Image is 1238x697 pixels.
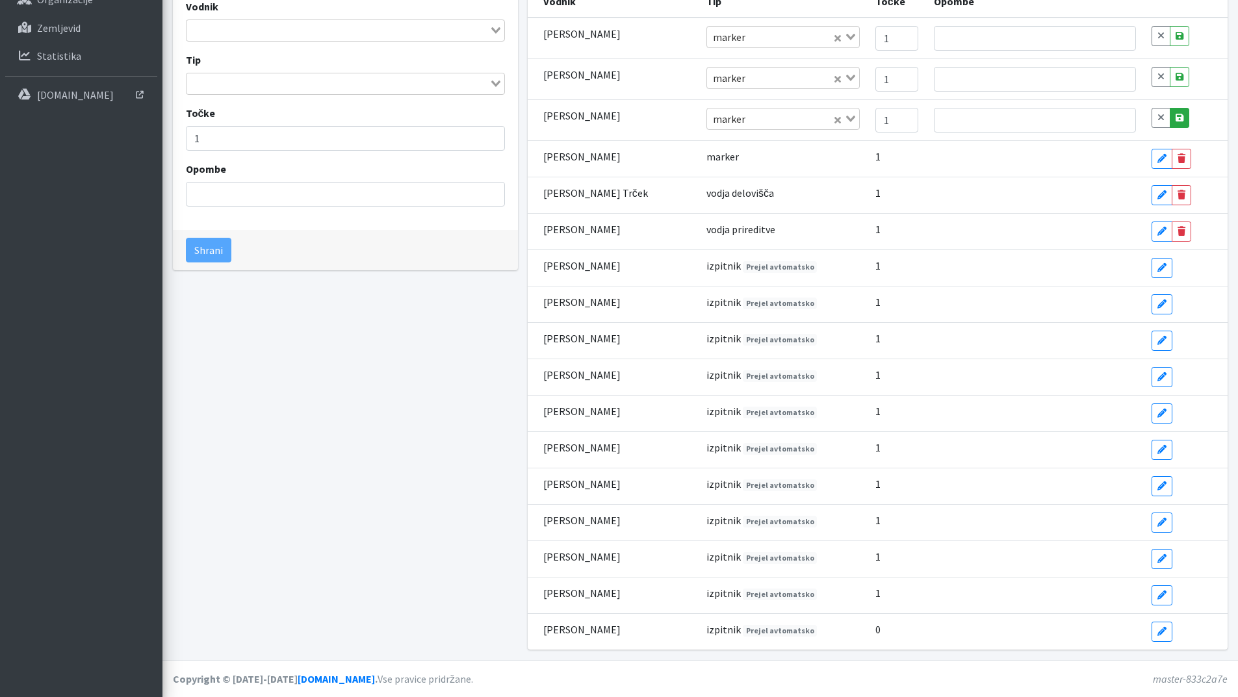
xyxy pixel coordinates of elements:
label: Opombe [186,161,226,177]
td: [PERSON_NAME] [528,249,699,286]
td: [PERSON_NAME] Trček [528,177,699,213]
input: Search for option [750,29,831,45]
button: Clear Selected [834,111,841,127]
span: izpitnik [706,550,741,563]
button: Clear Selected [834,29,841,45]
footer: Vse pravice pridržane. [162,660,1238,697]
span: 1 [875,550,881,563]
td: [PERSON_NAME] [528,18,699,59]
span: vodja prireditve [706,223,775,236]
span: 1 [875,441,881,454]
td: [PERSON_NAME] [528,577,699,613]
label: Točke [186,105,216,121]
span: 1 [875,405,881,418]
span: Prejel avtomatsko [743,407,818,418]
span: 1 [875,587,881,600]
span: 1 [875,259,881,272]
span: Prejel avtomatsko [743,334,818,346]
span: marker [710,111,749,127]
label: Tip [186,52,201,68]
div: Search for option [706,26,860,48]
div: Search for option [186,19,505,42]
strong: Copyright © [DATE]-[DATE] . [173,672,378,685]
a: Statistika [5,43,157,69]
p: Statistika [37,49,81,62]
td: [PERSON_NAME] [528,395,699,431]
div: Search for option [186,73,505,95]
td: [PERSON_NAME] [528,286,699,322]
td: [PERSON_NAME] [528,213,699,249]
input: Search for option [750,111,831,127]
span: 1 [875,477,881,490]
span: vodja delovišča [706,186,774,199]
span: Prejel avtomatsko [743,261,818,273]
td: [PERSON_NAME] [528,504,699,540]
span: izpitnik [706,259,741,272]
span: Prejel avtomatsko [743,625,818,637]
span: izpitnik [706,441,741,454]
td: [PERSON_NAME] [528,468,699,504]
span: Prejel avtomatsko [743,443,818,455]
span: 1 [875,150,881,163]
span: Prejel avtomatsko [743,589,818,600]
span: Prejel avtomatsko [743,298,818,309]
span: izpitnik [706,296,741,309]
td: [PERSON_NAME] [528,140,699,177]
span: marker [706,150,739,163]
a: [DOMAIN_NAME] [298,672,375,685]
a: [DOMAIN_NAME] [5,82,157,108]
span: 1 [875,223,881,236]
input: Search for option [188,23,488,38]
a: Zemljevid [5,15,157,41]
span: izpitnik [706,368,741,381]
input: Search for option [188,76,488,92]
span: 1 [875,368,881,381]
td: [PERSON_NAME] [528,431,699,468]
p: Zemljevid [37,21,81,34]
td: [PERSON_NAME] [528,359,699,395]
span: Prejel avtomatsko [743,552,818,564]
span: izpitnik [706,477,741,490]
span: marker [710,70,749,86]
td: [PERSON_NAME] [528,322,699,359]
div: Search for option [706,108,860,130]
td: [PERSON_NAME] [528,613,699,650]
div: Search for option [706,67,860,89]
span: izpitnik [706,405,741,418]
td: [PERSON_NAME] [528,58,699,99]
input: Search for option [750,70,831,86]
span: izpitnik [706,587,741,600]
span: 1 [875,332,881,345]
span: 1 [875,296,881,309]
button: Clear Selected [834,70,841,86]
span: 1 [875,186,881,199]
span: Prejel avtomatsko [743,479,818,491]
td: [PERSON_NAME] [528,99,699,140]
span: izpitnik [706,514,741,527]
button: Shrani [186,238,231,262]
span: 1 [875,514,881,527]
em: master-833c2a7e [1153,672,1228,685]
span: Prejel avtomatsko [743,370,818,382]
span: marker [710,29,749,45]
span: Prejel avtomatsko [743,516,818,527]
p: [DOMAIN_NAME] [37,88,114,101]
span: izpitnik [706,623,741,636]
td: [PERSON_NAME] [528,540,699,577]
span: izpitnik [706,332,741,345]
span: 0 [875,623,881,636]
